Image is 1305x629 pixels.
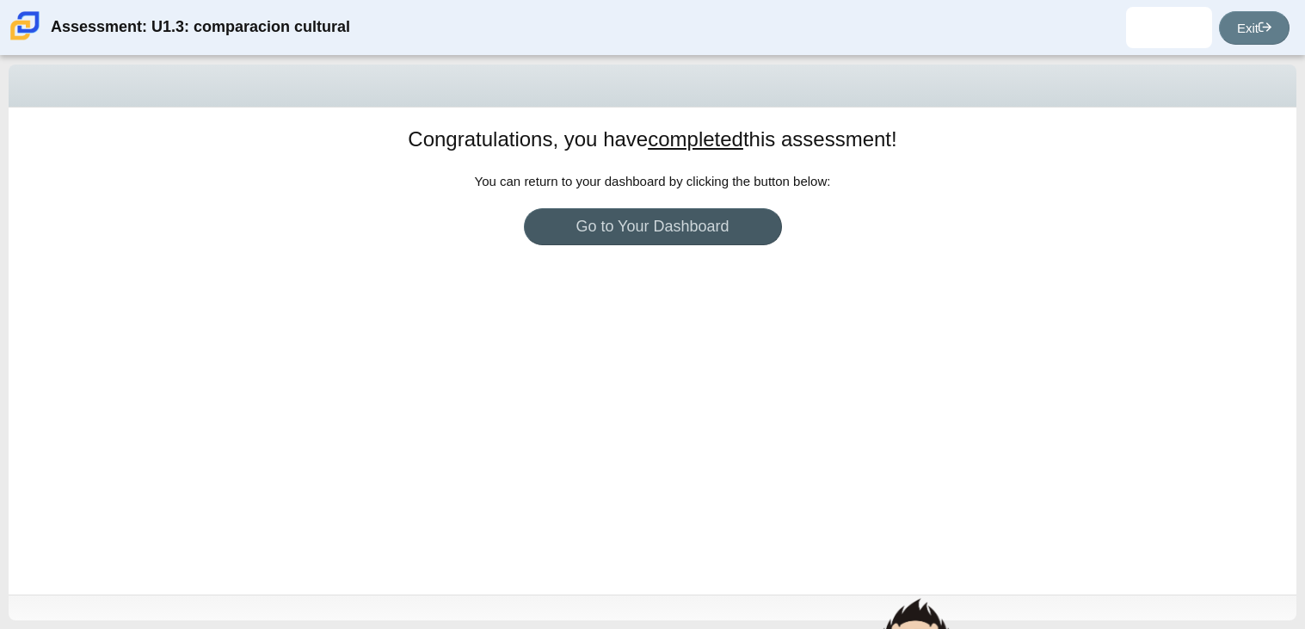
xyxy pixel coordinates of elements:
div: Assessment: U1.3: comparacion cultural [51,7,350,48]
img: Carmen School of Science & Technology [7,8,43,44]
img: camila.riostorres.7ymkOe [1155,14,1183,41]
a: Carmen School of Science & Technology [7,32,43,46]
h1: Congratulations, you have this assessment! [408,125,896,154]
u: completed [648,127,743,151]
a: Go to Your Dashboard [524,208,782,245]
span: You can return to your dashboard by clicking the button below: [475,174,831,188]
a: Exit [1219,11,1290,45]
